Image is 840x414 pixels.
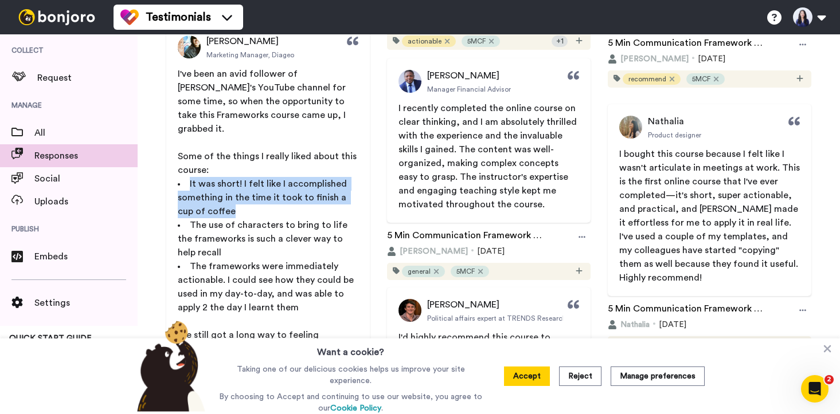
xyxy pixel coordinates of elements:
[608,36,764,53] a: 5 Min Communication Framework Testimonial
[559,366,601,386] button: Reject
[127,320,212,412] img: bear-with-cookie.png
[317,338,384,359] h3: Want a cookie?
[619,116,642,139] img: Profile Picture
[608,53,811,65] div: [DATE]
[14,9,100,25] img: bj-logo-header-white.svg
[34,126,138,140] span: All
[648,115,684,128] span: Nathalia
[34,195,138,208] span: Uploads
[178,262,356,312] span: The frameworks were immediately actionable. I could see how they could be used in my day-to-day, ...
[34,250,138,263] span: Embeds
[9,334,92,342] span: QUICK START GUIDE
[387,246,468,257] button: [PERSON_NAME]
[427,298,499,312] span: [PERSON_NAME]
[504,366,550,386] button: Accept
[178,69,348,133] span: I've been an avid follower of [PERSON_NAME]'s YouTube channel for some time, so when the opportun...
[608,319,650,330] button: Nathalia
[608,53,689,65] button: [PERSON_NAME]
[146,9,211,25] span: Testimonials
[216,364,485,387] p: Taking one of our delicious cookies helps us improve your site experience.
[825,375,834,384] span: 2
[37,71,138,85] span: Request
[408,267,431,276] span: general
[467,37,486,46] span: 5MCF
[34,296,138,310] span: Settings
[692,74,710,84] span: 5MCF
[34,172,138,186] span: Social
[178,220,350,257] span: The use of characters to bring to life the frameworks is such a clever way to help recall
[216,391,485,414] p: By choosing to Accept and continuing to use our website, you agree to our .
[34,149,138,163] span: Responses
[178,330,352,395] span: I've still got a long way to feeling confident in speaking in meetings, especially with senior st...
[456,267,475,276] span: 5MCF
[427,314,609,323] span: Political affairs expert at TRENDS Research and Advisory
[620,319,650,330] span: Nathalia
[206,50,294,60] span: Marketing Manager, Diageo
[178,179,349,216] span: It was short! I felt like I accomplished something in the time it took to finish a cup of coffee
[552,36,568,47] div: + 1
[427,69,499,82] span: [PERSON_NAME]
[608,319,811,330] div: [DATE]
[120,8,139,26] img: tm-color.svg
[408,37,442,46] span: actionable
[398,299,421,322] img: Profile Picture
[611,366,705,386] button: Manage preferences
[427,85,511,94] span: Manager Financial Advisor
[398,70,421,93] img: Profile Picture
[387,246,591,257] div: [DATE]
[628,74,666,84] span: recommend
[330,404,381,412] a: Cookie Policy
[178,36,201,58] img: Profile Picture
[206,34,279,48] span: [PERSON_NAME]
[801,375,829,403] iframe: Intercom live chat
[619,149,802,282] span: I bought this course because I felt like I wasn't articulate in meetings at work. This is the fir...
[620,53,689,65] span: [PERSON_NAME]
[178,152,359,175] span: Some of the things I really liked about this course:
[398,104,579,209] span: I recently completed the online course on clear thinking, and I am absolutely thrilled with the e...
[400,246,468,257] span: [PERSON_NAME]
[608,302,764,319] a: 5 Min Communication Framework Testimonial
[387,228,543,246] a: 5 Min Communication Framework Testimonial
[648,131,701,140] span: Product designer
